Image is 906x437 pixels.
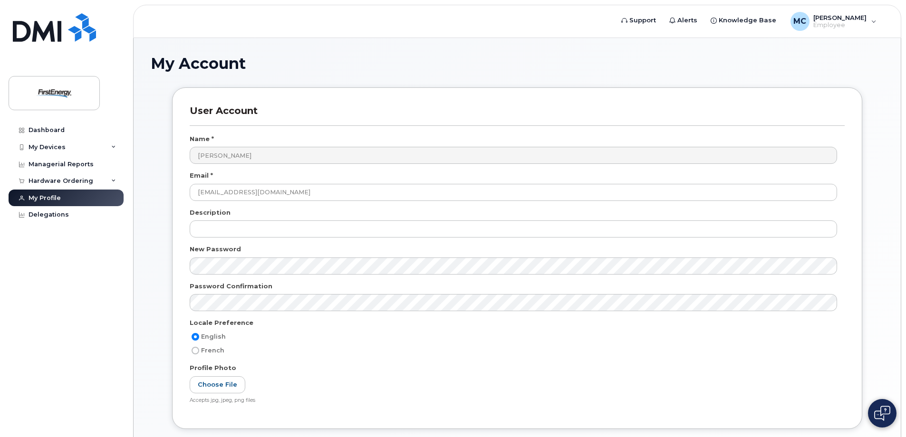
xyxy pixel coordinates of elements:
[874,406,890,421] img: Open chat
[190,397,837,404] div: Accepts jpg, jpeg, png files
[190,376,245,394] label: Choose File
[201,333,226,340] span: English
[190,363,236,372] label: Profile Photo
[190,245,241,254] label: New Password
[201,347,224,354] span: French
[151,55,884,72] h1: My Account
[190,134,214,143] label: Name *
[190,105,845,125] h3: User Account
[190,171,213,180] label: Email *
[190,282,272,291] label: Password Confirmation
[190,208,231,217] label: Description
[192,333,199,341] input: English
[190,318,253,327] label: Locale Preference
[192,347,199,354] input: French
